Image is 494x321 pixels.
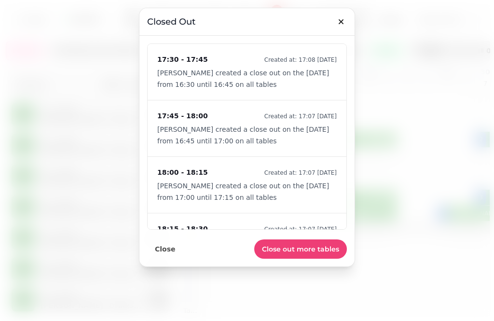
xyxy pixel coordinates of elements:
[147,16,347,28] h3: Closed out
[264,112,337,120] p: Created at: 17:07 [DATE]
[264,225,337,233] p: Created at: 17:07 [DATE]
[157,167,208,178] p: 18:00 - 18:15
[157,180,337,203] p: [PERSON_NAME] created a close out on the [DATE] from 17:00 until 17:15 on all tables
[262,246,339,252] span: Close out more tables
[264,56,337,64] p: Created at: 17:08 [DATE]
[155,246,176,252] span: Close
[264,169,337,177] p: Created at: 17:07 [DATE]
[157,54,208,65] p: 17:30 - 17:45
[157,110,208,122] p: 17:45 - 18:00
[254,239,347,259] button: Close out more tables
[157,124,337,147] p: [PERSON_NAME] created a close out on the [DATE] from 16:45 until 17:00 on all tables
[147,239,183,259] button: Close
[157,67,337,90] p: [PERSON_NAME] created a close out on the [DATE] from 16:30 until 16:45 on all tables
[157,223,208,235] p: 18:15 - 18:30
